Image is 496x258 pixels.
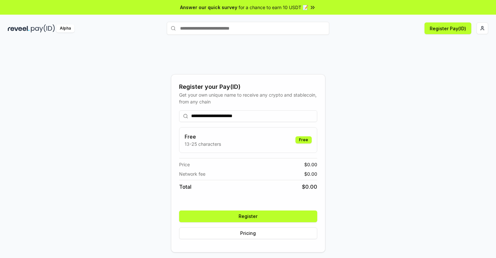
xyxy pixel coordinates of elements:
[424,22,471,34] button: Register Pay(ID)
[179,227,317,239] button: Pricing
[239,4,308,11] span: for a chance to earn 10 USDT 📝
[179,161,190,168] span: Price
[31,24,55,33] img: pay_id
[304,161,317,168] span: $ 0.00
[185,141,221,147] p: 13-25 characters
[8,24,30,33] img: reveel_dark
[295,136,312,143] div: Free
[179,183,191,191] span: Total
[180,4,237,11] span: Answer our quick survey
[179,170,205,177] span: Network fee
[304,170,317,177] span: $ 0.00
[185,133,221,141] h3: Free
[179,91,317,105] div: Get your own unique name to receive any crypto and stablecoin, from any chain
[179,210,317,222] button: Register
[56,24,74,33] div: Alpha
[179,82,317,91] div: Register your Pay(ID)
[302,183,317,191] span: $ 0.00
